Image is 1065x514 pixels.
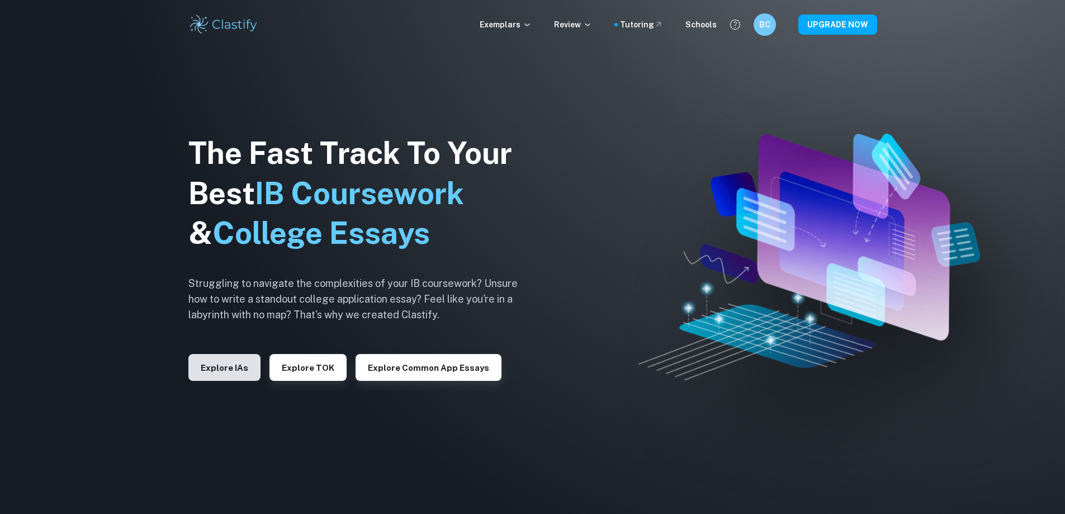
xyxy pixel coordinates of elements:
[269,362,347,372] a: Explore TOK
[620,18,663,31] a: Tutoring
[188,13,259,36] img: Clastify logo
[798,15,877,35] button: UPGRADE NOW
[726,15,745,34] button: Help and Feedback
[758,18,771,31] h6: BC
[356,362,501,372] a: Explore Common App essays
[212,215,430,251] span: College Essays
[188,354,261,381] button: Explore IAs
[255,176,464,211] span: IB Coursework
[188,133,535,254] h1: The Fast Track To Your Best &
[188,362,261,372] a: Explore IAs
[685,18,717,31] a: Schools
[188,276,535,323] h6: Struggling to navigate the complexities of your IB coursework? Unsure how to write a standout col...
[754,13,776,36] button: BC
[269,354,347,381] button: Explore TOK
[356,354,501,381] button: Explore Common App essays
[480,18,532,31] p: Exemplars
[554,18,592,31] p: Review
[638,134,979,380] img: Clastify hero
